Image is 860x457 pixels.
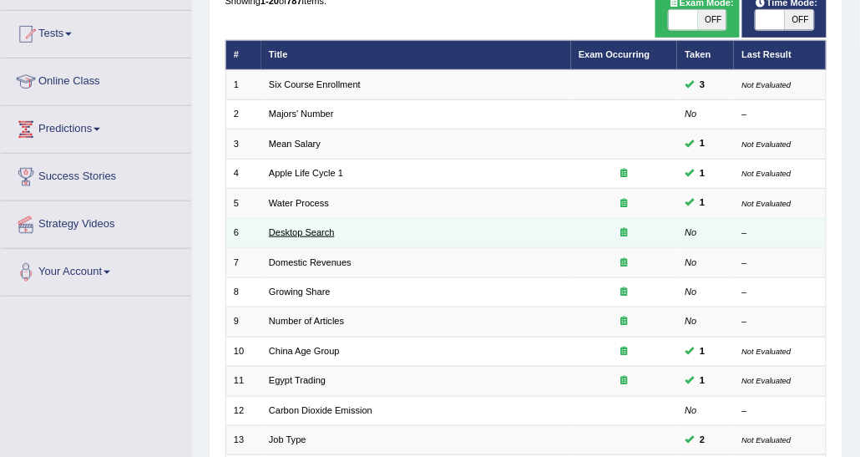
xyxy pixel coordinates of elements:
small: Not Evaluated [742,347,792,356]
td: 12 [225,396,261,425]
td: 9 [225,307,261,337]
div: Exam occurring question [579,286,670,299]
span: You can still take this question [695,136,711,151]
span: OFF [785,10,814,30]
em: No [685,287,697,297]
a: Six Course Enrollment [269,79,361,89]
span: You can still take this question [695,195,711,211]
td: 6 [225,218,261,247]
em: No [685,109,697,119]
div: Exam occurring question [579,345,670,358]
small: Not Evaluated [742,169,792,178]
small: Not Evaluated [742,80,792,89]
a: Online Class [1,58,191,100]
a: Egypt Trading [269,375,326,385]
div: – [742,404,818,418]
td: 11 [225,367,261,396]
div: – [742,256,818,270]
a: Carbon Dioxide Emission [269,405,372,415]
div: – [742,226,818,240]
td: 1 [225,70,261,99]
div: Exam occurring question [579,315,670,328]
span: You can still take this question [695,344,711,359]
a: Predictions [1,106,191,148]
td: 4 [225,159,261,188]
small: Not Evaluated [742,376,792,385]
a: Job Type [269,434,306,444]
td: 3 [225,129,261,159]
div: – [742,286,818,299]
span: You can still take this question [695,166,711,181]
td: 7 [225,248,261,277]
a: Majors' Number [269,109,334,119]
span: OFF [698,10,727,30]
a: Number of Articles [269,316,344,326]
a: Strategy Videos [1,201,191,243]
div: Exam occurring question [579,167,670,180]
td: 5 [225,189,261,218]
td: 13 [225,426,261,455]
a: Mean Salary [269,139,321,149]
span: You can still take this question [695,373,711,388]
a: Water Process [269,198,329,208]
em: No [685,405,697,415]
div: – [742,108,818,121]
em: No [685,316,697,326]
div: Exam occurring question [579,374,670,388]
td: 10 [225,337,261,366]
div: Exam occurring question [579,226,670,240]
span: You can still take this question [695,78,711,93]
th: # [225,40,261,69]
a: Apple Life Cycle 1 [269,168,343,178]
div: Exam occurring question [579,256,670,270]
small: Not Evaluated [742,199,792,208]
a: Your Account [1,249,191,291]
th: Taken [677,40,734,69]
a: China Age Group [269,346,340,356]
a: Tests [1,11,191,53]
a: Growing Share [269,287,331,297]
th: Title [261,40,571,69]
div: – [742,315,818,328]
em: No [685,257,697,267]
td: 2 [225,99,261,129]
span: You can still take this question [695,433,711,448]
a: Exam Occurring [579,49,650,59]
a: Success Stories [1,154,191,195]
a: Desktop Search [269,227,335,237]
small: Not Evaluated [742,435,792,444]
td: 8 [225,277,261,307]
th: Last Result [734,40,827,69]
a: Domestic Revenues [269,257,352,267]
div: Exam occurring question [579,197,670,211]
small: Not Evaluated [742,140,792,149]
em: No [685,227,697,237]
